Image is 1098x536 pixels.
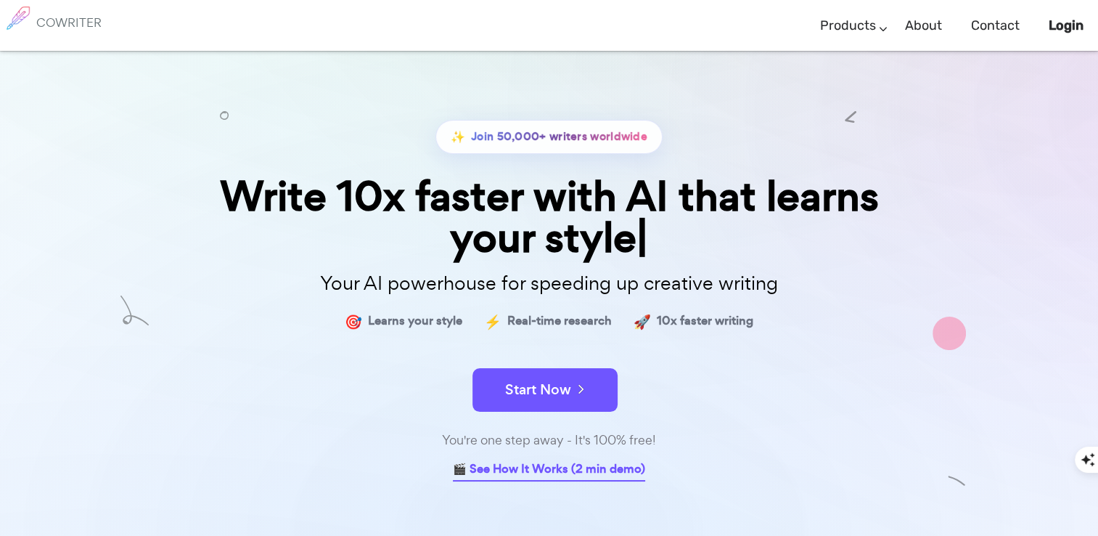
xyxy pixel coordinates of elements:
[120,296,149,325] img: shape
[948,472,966,490] img: shape
[368,311,462,332] span: Learns your style
[471,126,647,147] span: Join 50,000+ writers worldwide
[36,16,102,29] h6: COWRITER
[634,311,651,332] span: 🚀
[933,317,966,350] img: shape
[905,4,942,47] a: About
[507,311,612,332] span: Real-time research
[187,268,912,299] p: Your AI powerhouse for speeding up creative writing
[820,4,876,47] a: Products
[971,4,1020,47] a: Contact
[472,368,618,412] button: Start Now
[345,311,362,332] span: 🎯
[187,430,912,451] div: You're one step away - It's 100% free!
[1049,4,1083,47] a: Login
[657,311,753,332] span: 10x faster writing
[187,176,912,259] div: Write 10x faster with AI that learns your style
[1049,17,1083,33] b: Login
[451,126,465,147] span: ✨
[484,311,501,332] span: ⚡
[453,459,645,482] a: 🎬 See How It Works (2 min demo)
